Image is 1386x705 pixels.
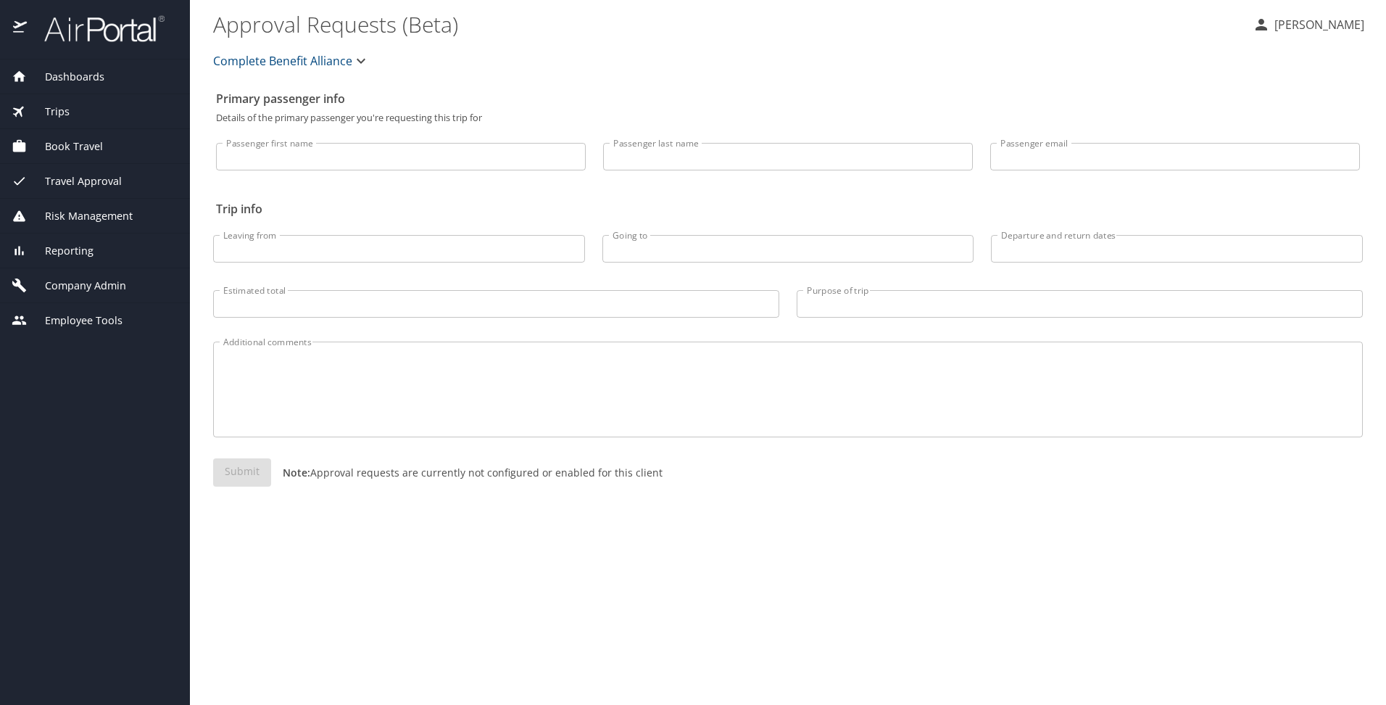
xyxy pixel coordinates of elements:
[216,113,1360,123] p: Details of the primary passenger you're requesting this trip for
[1247,12,1370,38] button: [PERSON_NAME]
[213,51,352,71] span: Complete Benefit Alliance
[1270,16,1364,33] p: [PERSON_NAME]
[216,197,1360,220] h2: Trip info
[27,243,94,259] span: Reporting
[207,46,375,75] button: Complete Benefit Alliance
[27,313,123,329] span: Employee Tools
[27,173,122,189] span: Travel Approval
[27,139,103,154] span: Book Travel
[28,15,165,43] img: airportal-logo.png
[13,15,28,43] img: icon-airportal.png
[27,208,133,224] span: Risk Management
[216,87,1360,110] h2: Primary passenger info
[27,104,70,120] span: Trips
[271,465,663,480] p: Approval requests are currently not configured or enabled for this client
[283,466,310,479] strong: Note:
[27,69,104,85] span: Dashboards
[27,278,126,294] span: Company Admin
[213,1,1241,46] h1: Approval Requests (Beta)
